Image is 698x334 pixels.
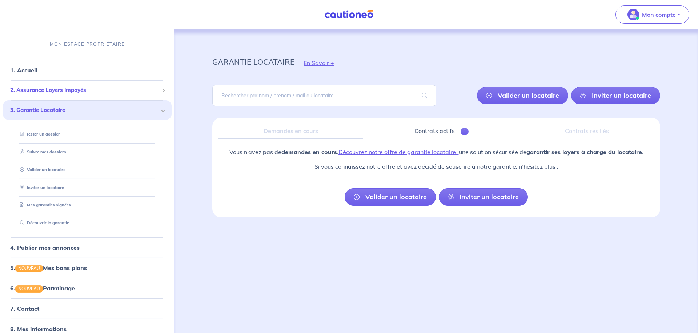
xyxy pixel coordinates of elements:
[322,10,376,19] img: Cautioneo
[3,83,172,97] div: 2. Assurance Loyers Impayés
[3,63,172,77] div: 1. Accueil
[413,85,436,106] span: search
[571,87,660,104] a: Inviter un locataire
[10,244,80,251] a: 4. Publier mes annonces
[10,67,37,74] a: 1. Accueil
[17,132,60,137] a: Tester un dossier
[10,305,39,312] a: 7. Contact
[10,106,159,114] span: 3. Garantie Locataire
[3,240,172,255] div: 4. Publier mes annonces
[17,220,69,225] a: Découvrir la garantie
[12,128,163,140] div: Tester un dossier
[526,148,642,156] strong: garantir ses loyers à charge du locataire
[627,9,639,20] img: illu_account_valid_menu.svg
[345,188,436,206] a: Valider un locataire
[212,55,294,68] p: garantie locataire
[10,86,159,94] span: 2. Assurance Loyers Impayés
[10,285,75,292] a: 6.NOUVEAUParrainage
[229,162,643,171] p: Si vous connaissez notre offre et avez décidé de souscrire à notre garantie, n’hésitez plus :
[461,128,469,135] span: 1
[281,148,337,156] strong: demandes en cours
[294,52,343,73] button: En Savoir +
[477,87,568,104] a: Valider un locataire
[229,148,643,156] p: Vous n’avez pas de . une solution sécurisée de .
[3,261,172,275] div: 5.NOUVEAUMes bons plans
[17,185,64,190] a: Inviter un locataire
[12,181,163,193] div: Inviter un locataire
[10,325,67,333] a: 8. Mes informations
[17,167,65,172] a: Valider un locataire
[17,202,71,208] a: Mes garanties signées
[439,188,528,206] a: Inviter un locataire
[50,41,125,48] p: MON ESPACE PROPRIÉTAIRE
[12,146,163,158] div: Suivre mes dossiers
[615,5,689,24] button: illu_account_valid_menu.svgMon compte
[369,124,514,139] a: Contrats actifs1
[3,301,172,316] div: 7. Contact
[17,149,66,154] a: Suivre mes dossiers
[12,217,163,229] div: Découvrir la garantie
[3,100,172,120] div: 3. Garantie Locataire
[338,148,459,156] a: Découvrez notre offre de garantie locataire :
[12,164,163,176] div: Valider un locataire
[12,199,163,211] div: Mes garanties signées
[642,10,676,19] p: Mon compte
[212,85,436,106] input: Rechercher par nom / prénom / mail du locataire
[10,264,87,271] a: 5.NOUVEAUMes bons plans
[3,281,172,295] div: 6.NOUVEAUParrainage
